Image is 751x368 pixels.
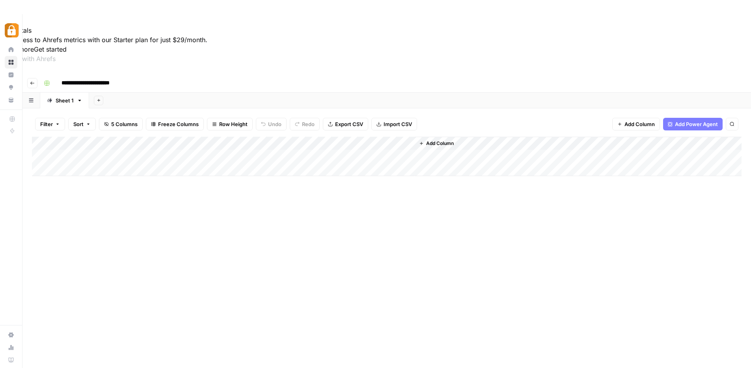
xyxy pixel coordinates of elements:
[5,81,17,94] a: Opportunities
[663,118,723,130] button: Add Power Agent
[35,118,65,130] button: Filter
[290,118,320,130] button: Redo
[426,140,454,147] span: Add Column
[56,97,74,104] div: Sheet 1
[302,120,315,128] span: Redo
[5,341,17,354] a: Usage
[5,354,17,366] a: Learning Hub
[40,93,89,108] a: Sheet 1
[371,118,417,130] button: Import CSV
[219,120,248,128] span: Row Height
[384,120,412,128] span: Import CSV
[99,118,143,130] button: 5 Columns
[68,118,96,130] button: Sort
[256,118,287,130] button: Undo
[612,118,660,130] button: Add Column
[5,329,17,341] a: Settings
[416,138,457,149] button: Add Column
[146,118,204,130] button: Freeze Columns
[323,118,368,130] button: Export CSV
[40,120,53,128] span: Filter
[34,45,67,54] button: Get started
[158,120,199,128] span: Freeze Columns
[335,120,363,128] span: Export CSV
[5,69,17,81] a: Insights
[5,94,17,106] a: Your Data
[73,120,84,128] span: Sort
[111,120,138,128] span: 5 Columns
[207,118,253,130] button: Row Height
[675,120,718,128] span: Add Power Agent
[268,120,281,128] span: Undo
[624,120,655,128] span: Add Column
